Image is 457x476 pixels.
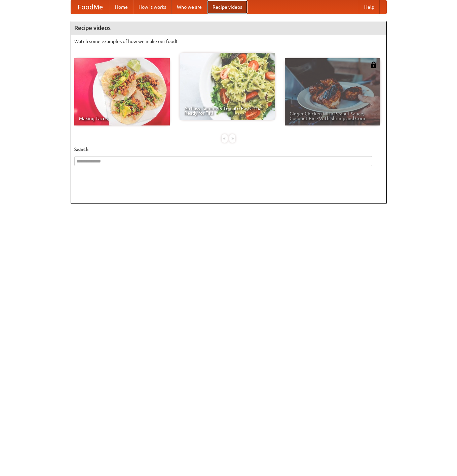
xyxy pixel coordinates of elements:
h5: Search [74,146,383,153]
a: Making Tacos [74,58,170,125]
a: Help [359,0,380,14]
h4: Recipe videos [71,21,386,35]
a: Recipe videos [207,0,247,14]
p: Watch some examples of how we make our food! [74,38,383,45]
a: How it works [133,0,172,14]
a: An Easy, Summery Tomato Pasta That's Ready for Fall [180,53,275,120]
div: » [229,134,235,143]
a: Who we are [172,0,207,14]
a: FoodMe [71,0,110,14]
span: An Easy, Summery Tomato Pasta That's Ready for Fall [184,106,270,115]
a: Home [110,0,133,14]
div: « [222,134,228,143]
img: 483408.png [370,62,377,68]
span: Making Tacos [79,116,165,121]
